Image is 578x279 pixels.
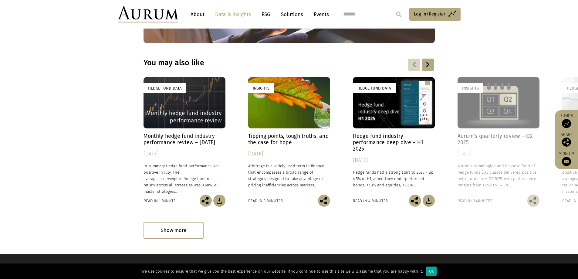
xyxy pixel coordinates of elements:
[144,222,204,239] div: Show more
[423,195,435,207] img: Download Article
[248,77,330,195] a: Insights Tipping points, tough truths, and the case for hope [DATE] Arbitrage is a widely used te...
[144,163,225,195] p: In summary Hedge fund performance was positive in July. The average hedge fund net return across ...
[248,150,330,158] div: [DATE]
[144,150,225,158] div: [DATE]
[558,133,575,147] div: Share
[200,195,212,207] img: Share this post
[259,9,273,20] a: ESG
[118,6,178,22] img: Aurum
[558,151,575,166] a: Sign up
[353,169,435,188] p: Hedge funds had a strong start to 2025 – up 4.5% in H1, albeit they underperformed bonds, +7.3% a...
[213,195,225,207] img: Download Article
[353,83,396,93] div: Hedge Fund Data
[458,198,492,204] div: Read in 3 minutes
[527,195,539,207] img: Share this post
[144,58,357,67] h3: You may also like
[458,133,539,146] h4: Aurum’s quarterly review – Q2 2025
[426,267,437,276] div: Ok
[414,10,445,18] span: Log in/Register
[248,133,330,146] h4: Tipping points, tough truths, and the case for hope
[458,83,483,93] div: Insights
[393,8,405,20] input: Submit
[248,83,274,93] div: Insights
[144,133,225,146] h4: Monthly hedge fund industry performance review – [DATE]
[562,119,571,128] img: Access Funds
[562,138,571,147] img: Share this post
[144,83,186,93] div: Hedge Fund Data
[157,176,185,181] span: asset-weighted
[353,156,435,165] div: [DATE]
[311,9,329,20] a: Events
[458,150,539,158] div: [DATE]
[248,198,283,204] div: Read in 3 minutes
[409,8,461,21] a: Log in/Register
[409,195,421,207] img: Share this post
[353,133,435,152] h4: Hedge fund industry performance deep dive – H1 2025
[458,163,539,189] p: Aurum’s commingled and bespoke fund of hedge funds $US classes delivered positive net returns ove...
[558,113,575,128] a: Funds
[318,195,330,207] img: Share this post
[562,157,571,166] img: Sign up to our newsletter
[353,77,435,195] a: Hedge Fund Data Hedge fund industry performance deep dive – H1 2025 [DATE] Hedge funds had a stro...
[212,9,254,20] a: Data & Insights
[144,198,176,204] div: Read in 1 minute
[353,198,388,204] div: Read in 4 minutes
[278,9,306,20] a: Solutions
[144,77,225,195] a: Hedge Fund Data Monthly hedge fund industry performance review – [DATE] [DATE] In summary Hedge f...
[248,163,330,189] p: Arbitrage is a widely used term in finance that encompasses a broad range of strategies designed ...
[188,9,208,20] a: About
